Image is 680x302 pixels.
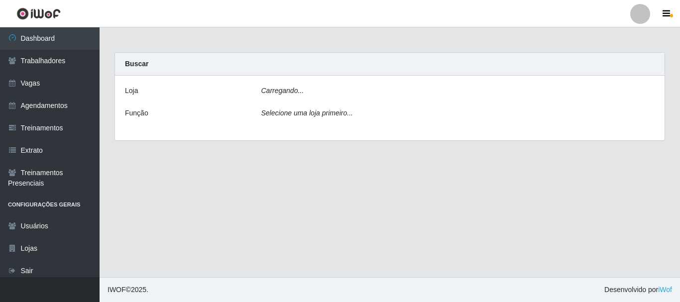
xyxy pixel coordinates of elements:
label: Função [125,108,148,118]
span: IWOF [108,286,126,294]
span: © 2025 . [108,285,148,295]
span: Desenvolvido por [604,285,672,295]
img: CoreUI Logo [16,7,61,20]
i: Carregando... [261,87,304,95]
a: iWof [658,286,672,294]
strong: Buscar [125,60,148,68]
label: Loja [125,86,138,96]
i: Selecione uma loja primeiro... [261,109,353,117]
